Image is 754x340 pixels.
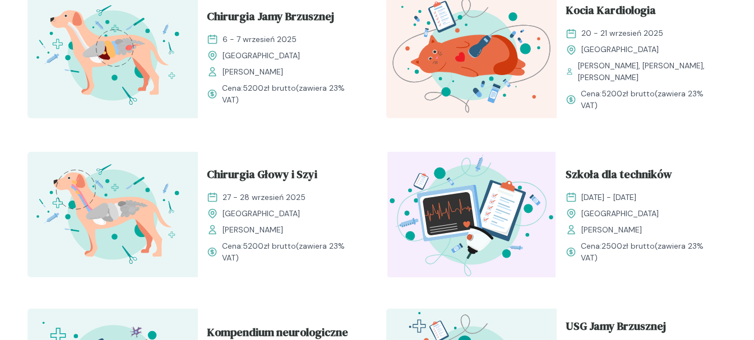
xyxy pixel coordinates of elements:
[566,318,666,339] span: USG Jamy Brzusznej
[566,318,718,339] a: USG Jamy Brzusznej
[223,192,306,203] span: 27 - 28 wrzesień 2025
[566,2,718,23] a: Kocia Kardiologia
[581,27,663,39] span: 20 - 21 wrzesień 2025
[207,8,334,29] span: Chirurgia Jamy Brzusznej
[566,2,656,23] span: Kocia Kardiologia
[566,166,718,187] a: Szkoła dla techników
[602,89,655,99] span: 5200 zł brutto
[581,208,659,220] span: [GEOGRAPHIC_DATA]
[223,34,297,45] span: 6 - 7 wrzesień 2025
[581,192,636,203] span: [DATE] - [DATE]
[207,8,359,29] a: Chirurgia Jamy Brzusznej
[207,166,317,187] span: Chirurgia Głowy i Szyi
[223,50,300,62] span: [GEOGRAPHIC_DATA]
[243,83,296,93] span: 5200 zł brutto
[578,60,718,83] span: [PERSON_NAME], [PERSON_NAME], [PERSON_NAME]
[581,240,718,264] span: Cena: (zawiera 23% VAT)
[27,152,198,277] img: ZqFXfB5LeNNTxeHy_ChiruGS_T.svg
[581,88,718,111] span: Cena: (zawiera 23% VAT)
[222,240,359,264] span: Cena: (zawiera 23% VAT)
[566,166,672,187] span: Szkoła dla techników
[243,241,296,251] span: 5200 zł brutto
[386,152,557,277] img: Z2B_FZbqstJ98k08_Technicy_T.svg
[223,66,283,78] span: [PERSON_NAME]
[602,241,655,251] span: 2500 zł brutto
[207,166,359,187] a: Chirurgia Głowy i Szyi
[222,82,359,106] span: Cena: (zawiera 23% VAT)
[223,224,283,236] span: [PERSON_NAME]
[581,44,659,55] span: [GEOGRAPHIC_DATA]
[581,224,642,236] span: [PERSON_NAME]
[223,208,300,220] span: [GEOGRAPHIC_DATA]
